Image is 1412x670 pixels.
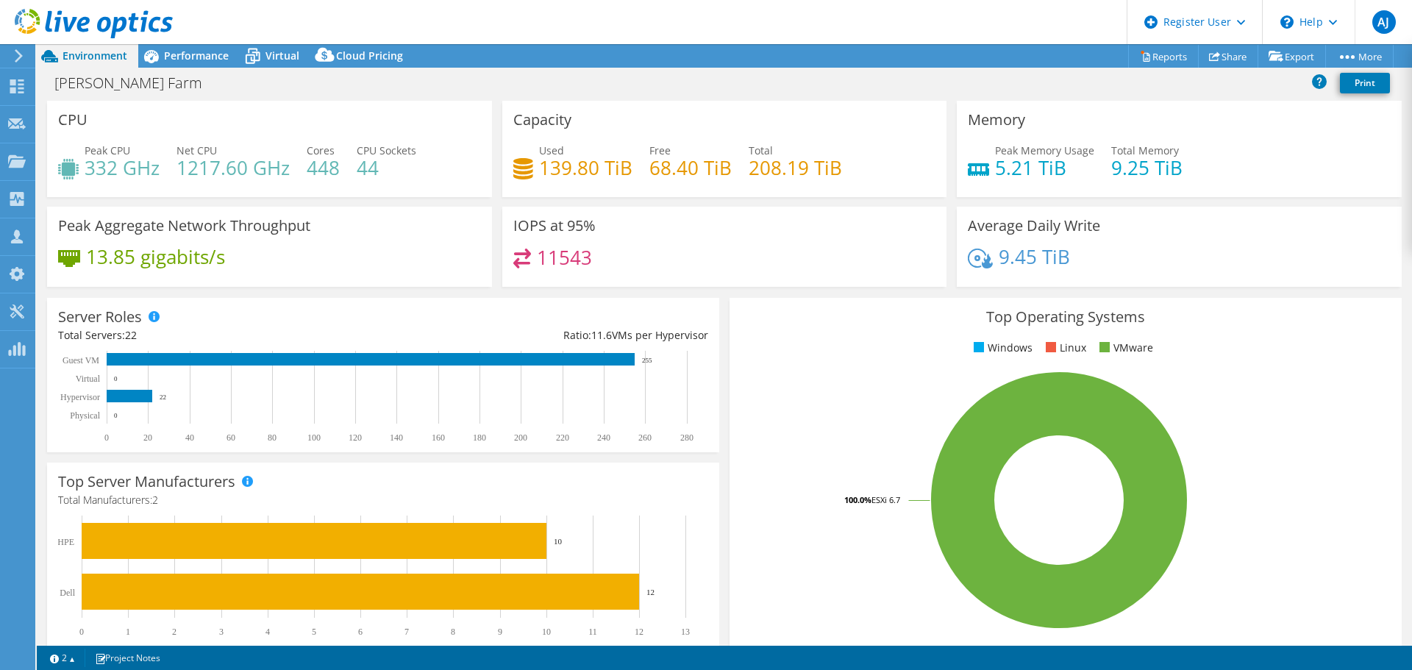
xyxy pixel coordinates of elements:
text: 8 [451,627,455,637]
span: CPU Sockets [357,143,416,157]
h3: Top Server Manufacturers [58,474,235,490]
tspan: ESXi 6.7 [871,494,900,505]
h4: 1217.60 GHz [176,160,290,176]
li: Windows [970,340,1033,356]
h4: 9.25 TiB [1111,160,1183,176]
a: Project Notes [85,649,171,667]
li: Linux [1042,340,1086,356]
a: 2 [40,649,85,667]
text: 13 [681,627,690,637]
span: Used [539,143,564,157]
text: 9 [498,627,502,637]
text: 2 [172,627,176,637]
div: Total Servers: [58,327,383,343]
text: 4 [265,627,270,637]
span: Peak Memory Usage [995,143,1094,157]
h4: 208.19 TiB [749,160,842,176]
h1: [PERSON_NAME] Farm [48,75,225,91]
text: 0 [114,375,118,382]
h3: Memory [968,112,1025,128]
span: Free [649,143,671,157]
h3: Top Operating Systems [741,309,1391,325]
text: 80 [268,432,277,443]
span: Net CPU [176,143,217,157]
h4: 448 [307,160,340,176]
text: 5 [312,627,316,637]
text: 260 [638,432,652,443]
a: Reports [1128,45,1199,68]
tspan: 100.0% [844,494,871,505]
a: Share [1198,45,1258,68]
text: 60 [227,432,235,443]
text: 0 [79,627,84,637]
span: 2 [152,493,158,507]
h3: Peak Aggregate Network Throughput [58,218,310,234]
a: Print [1340,73,1390,93]
span: AJ [1372,10,1396,34]
h3: Capacity [513,112,571,128]
h4: Total Manufacturers: [58,492,708,508]
span: Environment [63,49,127,63]
text: 12 [646,588,655,596]
text: 7 [404,627,409,637]
text: 10 [554,537,563,546]
text: Dell [60,588,75,598]
text: HPE [57,537,74,547]
text: 100 [307,432,321,443]
h4: 139.80 TiB [539,160,632,176]
h4: 11543 [537,249,592,265]
text: 40 [185,432,194,443]
text: 240 [597,432,610,443]
svg: \n [1280,15,1294,29]
text: 10 [542,627,551,637]
h4: 5.21 TiB [995,160,1094,176]
text: 220 [556,432,569,443]
h3: IOPS at 95% [513,218,596,234]
a: Export [1258,45,1326,68]
span: Total [749,143,773,157]
span: Peak CPU [85,143,130,157]
h4: 9.45 TiB [999,249,1070,265]
text: 200 [514,432,527,443]
span: 22 [125,328,137,342]
text: Physical [70,410,100,421]
li: VMware [1096,340,1153,356]
h4: 13.85 gigabits/s [86,249,225,265]
span: 11.6 [591,328,612,342]
h3: Server Roles [58,309,142,325]
a: More [1325,45,1394,68]
text: 12 [635,627,643,637]
h4: 332 GHz [85,160,160,176]
text: 255 [642,357,652,364]
text: 20 [143,432,152,443]
text: 11 [588,627,597,637]
text: 6 [358,627,363,637]
span: Performance [164,49,229,63]
text: Guest VM [63,355,99,366]
text: Virtual [76,374,101,384]
h4: 44 [357,160,416,176]
text: 0 [114,412,118,419]
text: 0 [104,432,109,443]
text: 1 [126,627,130,637]
text: 120 [349,432,362,443]
span: Cloud Pricing [336,49,403,63]
h3: CPU [58,112,88,128]
text: 280 [680,432,693,443]
text: 180 [473,432,486,443]
span: Cores [307,143,335,157]
span: Total Memory [1111,143,1179,157]
text: 160 [432,432,445,443]
div: Ratio: VMs per Hypervisor [383,327,708,343]
text: 140 [390,432,403,443]
text: 3 [219,627,224,637]
h3: Average Daily Write [968,218,1100,234]
text: 22 [160,393,166,401]
span: Virtual [265,49,299,63]
text: Hypervisor [60,392,100,402]
h4: 68.40 TiB [649,160,732,176]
